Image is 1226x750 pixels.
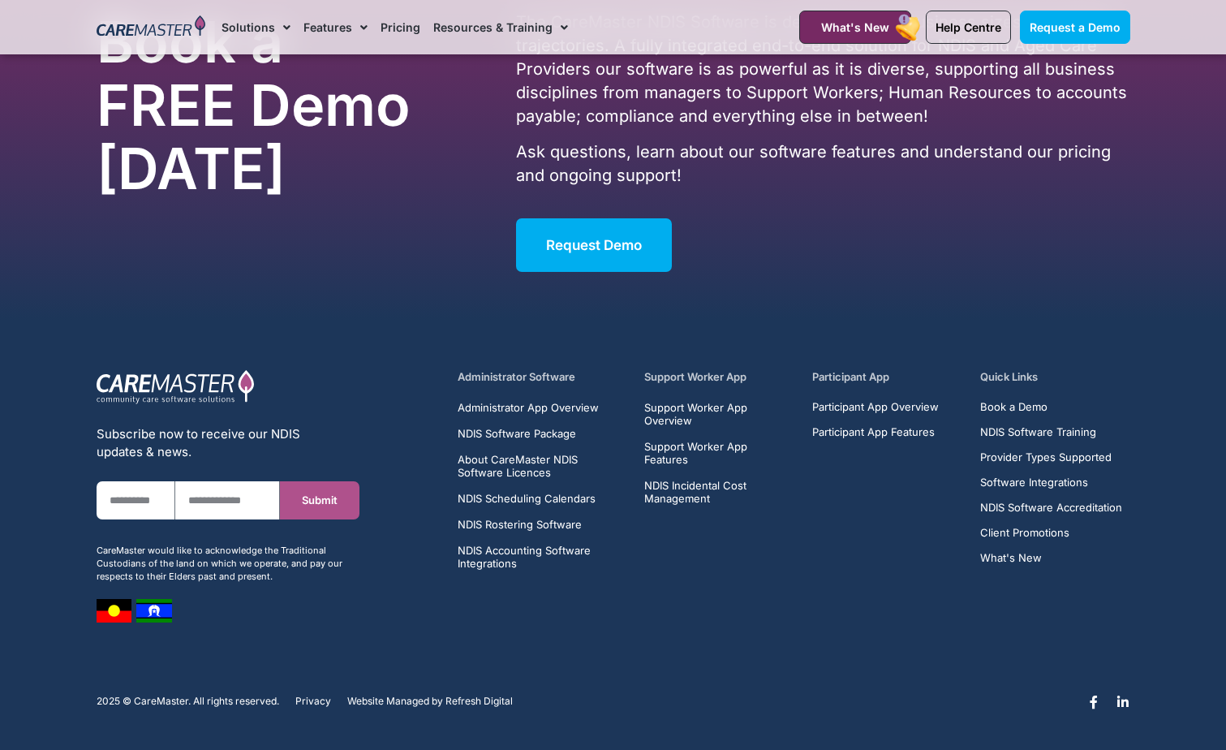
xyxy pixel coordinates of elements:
a: NDIS Rostering Software [458,518,626,531]
a: What's New [799,11,911,44]
span: What's New [821,20,889,34]
a: Participant App Overview [812,401,939,413]
p: The CareMaster NDIS Software is designed for all business sizes and growth trajectories. A fully ... [516,11,1129,128]
input: I have an existing NDIS business and my current software isn’t providing everything I need [4,668,15,679]
div: Subscribe now to receive our NDIS updates & news. [97,425,359,461]
h5: Support Worker App [644,369,794,385]
a: Request a Demo [1020,11,1130,44]
a: Refresh Digital [445,696,513,707]
img: image 7 [97,599,131,623]
a: Support Worker App Overview [644,401,794,427]
a: Support Worker App Features [644,440,794,466]
h5: Participant App [812,369,961,385]
h5: Quick Links [980,369,1129,385]
span: Request a Demo [1030,20,1121,34]
a: NDIS Software Training [980,426,1122,438]
img: image 8 [136,599,172,623]
a: Administrator App Overview [458,401,626,414]
span: Website Managed by [347,696,443,707]
a: Client Promotions [980,527,1122,539]
a: Help Centre [926,11,1011,44]
a: About CareMaster NDIS Software Licences [458,453,626,479]
a: NDIS Software Accreditation [980,502,1122,514]
a: NDIS Accounting Software Integrations [458,544,626,570]
img: CareMaster Logo Part [97,369,255,405]
p: 2025 © CareMaster. All rights reserved. [97,696,279,707]
span: Request Demo [546,237,642,253]
span: NDIS Scheduling Calendars [458,492,596,505]
span: NDIS Software Package [458,427,576,440]
a: NDIS Incidental Cost Management [644,479,794,505]
h5: Administrator Software [458,369,626,385]
span: I have an existing NDIS business and need software to operate better [19,647,368,660]
a: Software Integrations [980,476,1122,489]
a: Participant App Features [812,426,939,438]
a: Request Demo [516,218,672,272]
p: Ask questions, learn about our software features and understand our pricing and ongoing support! [516,140,1129,187]
span: Book a Demo [980,401,1047,413]
a: Privacy [295,696,331,707]
span: Administrator App Overview [458,401,599,414]
div: CareMaster would like to acknowledge the Traditional Custodians of the land on which we operate, ... [97,544,359,583]
img: CareMaster Logo [97,15,206,40]
span: Help Centre [936,20,1001,34]
input: I have an existing NDIS business and need software to operate better [4,647,15,657]
span: NDIS Rostering Software [458,518,582,531]
span: Provider Types Supported [980,451,1112,463]
span: Participant App Features [812,426,935,438]
span: What's New [980,552,1042,564]
a: NDIS Software Package [458,427,626,440]
span: I’m a new NDIS provider or I’m about to set up my NDIS business [19,626,348,639]
h2: Book a FREE Demo [DATE] [97,11,432,200]
button: Submit [280,481,359,519]
a: Provider Types Supported [980,451,1122,463]
span: Last Name [196,2,252,15]
span: Submit [302,494,338,506]
span: Software Integrations [980,476,1088,489]
span: Client Promotions [980,527,1069,539]
a: NDIS Scheduling Calendars [458,492,626,505]
a: Book a Demo [980,401,1122,413]
span: I have an existing NDIS business and my current software isn’t providing everything I need [4,668,383,696]
a: What's New [980,552,1122,564]
input: I’m a new NDIS provider or I’m about to set up my NDIS business [4,626,15,636]
span: NDIS Software Training [980,426,1096,438]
